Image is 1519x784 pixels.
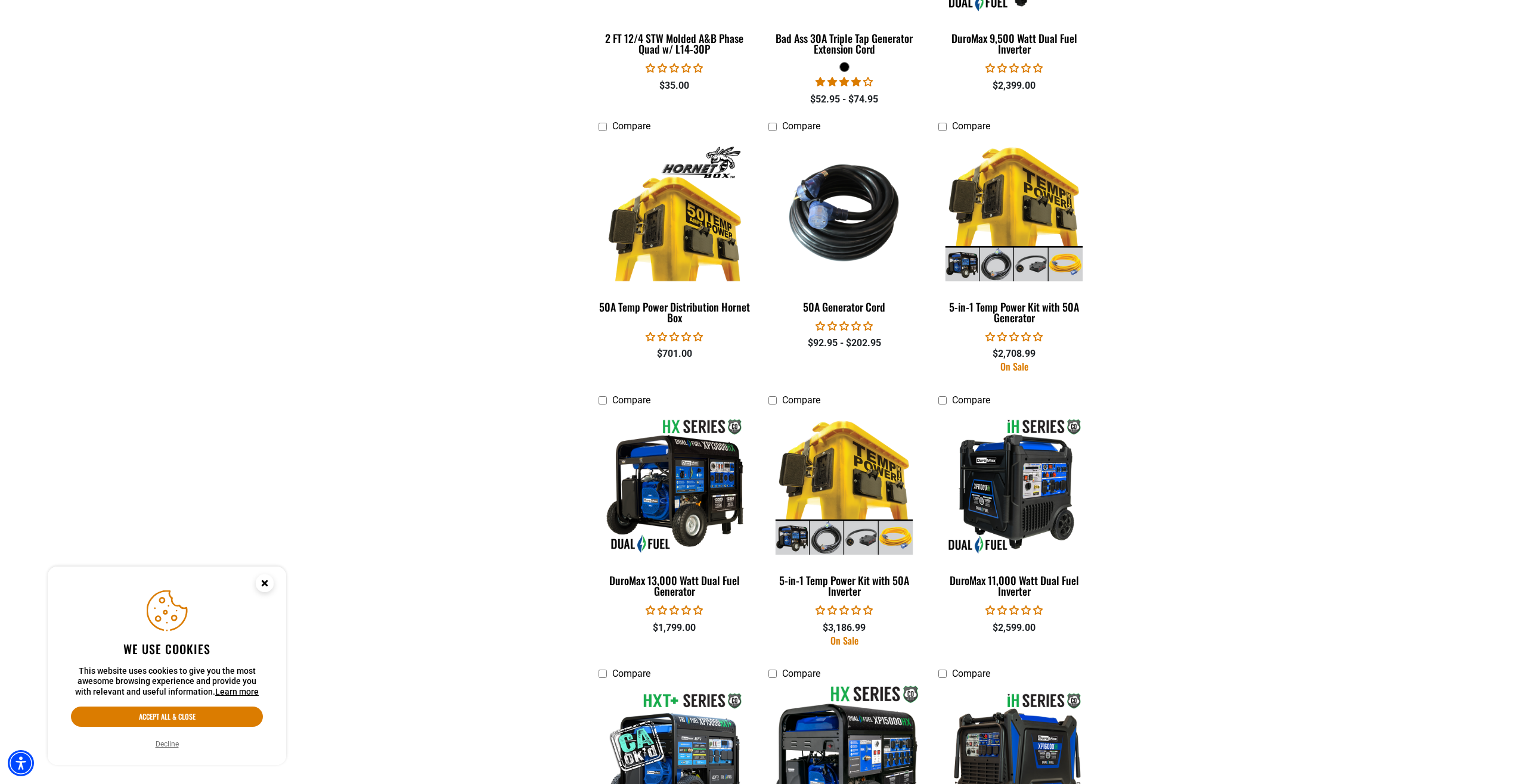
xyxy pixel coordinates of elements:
div: Bad Ass 30A Triple Tap Generator Extension Cord [768,33,920,54]
div: Accessibility Menu [8,750,34,776]
span: 0.00 stars [816,605,873,616]
button: Accept all & close [71,707,263,727]
div: 5-in-1 Temp Power Kit with 50A Generator [938,301,1090,323]
div: $92.95 - $202.95 [768,336,920,350]
div: $3,186.99 [768,621,920,635]
h2: We use cookies [71,641,263,657]
a: 50A Temp Power Distribution Hornet Box 50A Temp Power Distribution Hornet Box [599,138,751,330]
span: 0.00 stars [985,331,1043,343]
span: Compare [782,668,820,679]
span: Compare [612,120,650,132]
div: $52.95 - $74.95 [768,92,920,107]
div: DuroMax 9,500 Watt Dual Fuel Inverter [938,33,1090,54]
span: 0.00 stars [985,605,1043,616]
div: On Sale [938,362,1090,371]
div: DuroMax 13,000 Watt Dual Fuel Generator [599,575,751,596]
div: 50A Temp Power Distribution Hornet Box [599,301,751,323]
div: $2,708.99 [938,347,1090,361]
span: Compare [612,394,650,406]
a: 5-in-1 Temp Power Kit with 50A Generator 5-in-1 Temp Power Kit with 50A Generator [938,138,1090,330]
p: This website uses cookies to give you the most awesome browsing experience and provide you with r... [71,666,263,698]
div: 2 FT 12/4 STW Molded A&B Phase Quad w/ L14-30P [599,33,751,54]
span: Compare [952,394,990,406]
div: 50A Generator Cord [768,301,920,312]
span: Compare [952,668,990,679]
a: DuroMax 13,000 Watt Dual Fuel Generator DuroMax 13,000 Watt Dual Fuel Generator [599,412,751,603]
div: $1,799.00 [599,621,751,635]
div: $701.00 [599,347,751,361]
span: 0.00 stars [646,605,703,616]
div: $2,599.00 [938,621,1090,635]
a: 50A Generator Cord 50A Generator Cord [768,138,920,319]
div: 5-in-1 Temp Power Kit with 50A Inverter [768,575,920,596]
span: 0.00 stars [646,331,703,343]
div: DuroMax 11,000 Watt Dual Fuel Inverter [938,575,1090,596]
div: $35.00 [599,79,751,93]
span: Compare [952,120,990,132]
img: 50A Generator Cord [769,144,919,281]
span: 0.00 stars [985,63,1043,74]
span: 0.00 stars [646,63,703,74]
img: DuroMax 11,000 Watt Dual Fuel Inverter [939,418,1089,555]
div: On Sale [768,636,920,645]
div: $2,399.00 [938,79,1090,93]
a: DuroMax 11,000 Watt Dual Fuel Inverter DuroMax 11,000 Watt Dual Fuel Inverter [938,412,1090,603]
aside: Cookie Consent [48,567,286,766]
a: This website uses cookies to give you the most awesome browsing experience and provide you with r... [215,687,259,696]
a: 5-in-1 Temp Power Kit with 50A Inverter 5-in-1 Temp Power Kit with 50A Inverter [768,412,920,603]
span: 0.00 stars [816,321,873,332]
span: 4.00 stars [816,76,873,88]
img: 50A Temp Power Distribution Hornet Box [600,144,750,281]
span: Compare [782,394,820,406]
button: Decline [152,738,182,750]
img: 5-in-1 Temp Power Kit with 50A Generator [939,144,1089,281]
span: Compare [782,120,820,132]
img: 5-in-1 Temp Power Kit with 50A Inverter [769,418,919,555]
button: Close this option [243,567,286,603]
img: DuroMax 13,000 Watt Dual Fuel Generator [600,418,750,555]
span: Compare [612,668,650,679]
